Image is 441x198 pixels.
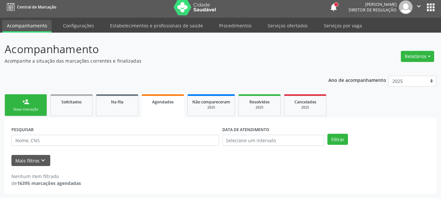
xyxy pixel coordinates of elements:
[249,99,270,105] span: Resolvidos
[58,20,99,31] a: Configurações
[329,3,338,12] button: notifications
[11,155,50,166] button: Mais filtroskeyboard_arrow_down
[61,99,82,105] span: Solicitados
[192,105,230,110] div: 2025
[243,105,276,110] div: 2025
[349,7,397,13] span: Diretor de regulação
[222,135,324,146] input: Selecione um intervalo
[9,107,42,112] div: Nova marcação
[328,76,386,84] p: Ano de acompanhamento
[22,98,29,105] div: person_add
[214,20,256,31] a: Procedimentos
[401,51,434,62] button: Relatórios
[5,57,307,64] p: Acompanhe a situação das marcações correntes e finalizadas
[17,180,81,186] strong: 16395 marcações agendadas
[11,180,81,187] div: de
[425,2,436,13] button: apps
[349,2,397,7] div: [PERSON_NAME]
[263,20,312,31] a: Serviços ofertados
[11,173,81,180] div: Nenhum item filtrado
[415,3,422,10] i: 
[399,0,413,14] img: img
[2,20,52,33] a: Acompanhamento
[222,125,269,135] label: DATA DE ATENDIMENTO
[5,41,307,57] p: Acompanhamento
[319,20,367,31] a: Serviços por vaga
[11,135,219,146] input: Nome, CNS
[11,125,34,135] label: PESQUISAR
[5,2,56,12] a: Central de Marcação
[413,0,425,14] button: 
[17,4,56,10] span: Central de Marcação
[327,134,348,145] button: Filtrar
[152,99,174,105] span: Agendados
[192,99,230,105] span: Não compareceram
[39,157,47,164] i: keyboard_arrow_down
[289,105,322,110] div: 2025
[111,99,123,105] span: Na fila
[294,99,316,105] span: Cancelados
[105,20,208,31] a: Estabelecimentos e profissionais de saúde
